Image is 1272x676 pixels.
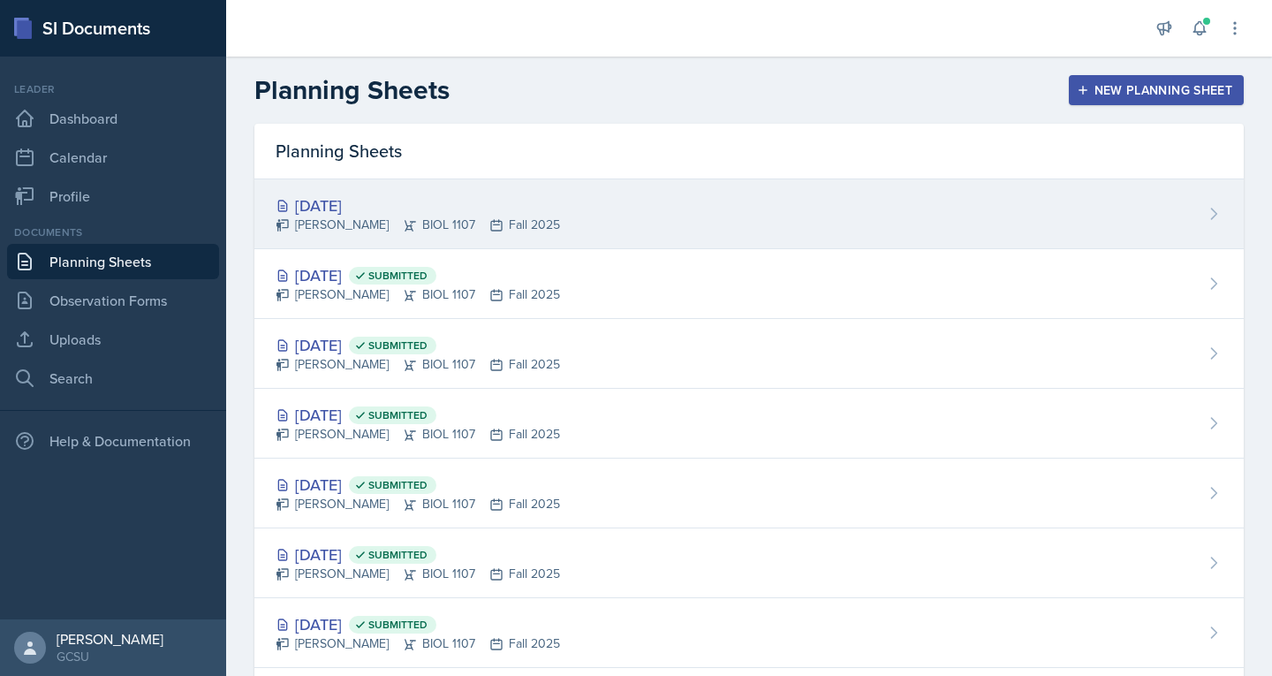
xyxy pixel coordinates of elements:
span: Submitted [368,618,428,632]
div: [PERSON_NAME] BIOL 1107 Fall 2025 [276,565,560,583]
a: [DATE] [PERSON_NAME]BIOL 1107Fall 2025 [254,179,1244,249]
div: [PERSON_NAME] BIOL 1107 Fall 2025 [276,355,560,374]
div: Leader [7,81,219,97]
h2: Planning Sheets [254,74,450,106]
a: Search [7,361,219,396]
div: [DATE] [276,612,560,636]
div: [DATE] [276,263,560,287]
button: New Planning Sheet [1069,75,1244,105]
div: [PERSON_NAME] BIOL 1107 Fall 2025 [276,495,560,513]
div: [PERSON_NAME] [57,630,163,648]
a: [DATE] Submitted [PERSON_NAME]BIOL 1107Fall 2025 [254,459,1244,528]
a: [DATE] Submitted [PERSON_NAME]BIOL 1107Fall 2025 [254,389,1244,459]
div: [PERSON_NAME] BIOL 1107 Fall 2025 [276,285,560,304]
a: [DATE] Submitted [PERSON_NAME]BIOL 1107Fall 2025 [254,319,1244,389]
a: Planning Sheets [7,244,219,279]
div: New Planning Sheet [1080,83,1232,97]
div: [DATE] [276,543,560,566]
a: [DATE] Submitted [PERSON_NAME]BIOL 1107Fall 2025 [254,598,1244,668]
div: [DATE] [276,403,560,427]
span: Submitted [368,338,428,353]
div: [DATE] [276,194,560,217]
span: Submitted [368,478,428,492]
div: [PERSON_NAME] BIOL 1107 Fall 2025 [276,425,560,444]
div: GCSU [57,648,163,665]
div: Help & Documentation [7,423,219,459]
a: [DATE] Submitted [PERSON_NAME]BIOL 1107Fall 2025 [254,528,1244,598]
a: Uploads [7,322,219,357]
div: [DATE] [276,473,560,497]
span: Submitted [368,269,428,283]
span: Submitted [368,408,428,422]
span: Submitted [368,548,428,562]
div: [DATE] [276,333,560,357]
a: Dashboard [7,101,219,136]
a: [DATE] Submitted [PERSON_NAME]BIOL 1107Fall 2025 [254,249,1244,319]
a: Calendar [7,140,219,175]
div: Planning Sheets [254,124,1244,179]
a: Observation Forms [7,283,219,318]
div: [PERSON_NAME] BIOL 1107 Fall 2025 [276,634,560,653]
div: Documents [7,224,219,240]
a: Profile [7,178,219,214]
div: [PERSON_NAME] BIOL 1107 Fall 2025 [276,216,560,234]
